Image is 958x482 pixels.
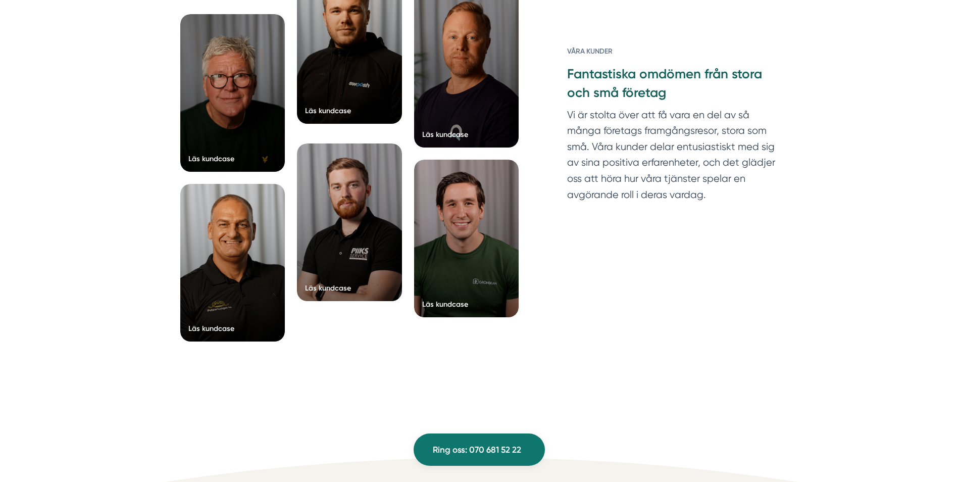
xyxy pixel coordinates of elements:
div: Läs kundcase [188,323,234,333]
h6: Våra kunder [567,46,778,65]
div: Läs kundcase [305,283,351,293]
a: Ring oss: 070 681 52 22 [414,433,545,466]
a: Läs kundcase [414,160,519,317]
a: Läs kundcase [297,143,402,301]
div: Läs kundcase [188,154,234,164]
div: Läs kundcase [422,129,468,139]
p: Vi är stolta över att få vara en del av så många företags framgångsresor, stora som små. Våra kun... [567,107,778,208]
div: Läs kundcase [305,106,351,116]
h3: Fantastiska omdömen från stora och små företag [567,65,778,107]
a: Läs kundcase [180,184,285,342]
div: Läs kundcase [422,299,468,309]
a: Läs kundcase [180,14,285,172]
span: Ring oss: 070 681 52 22 [433,443,521,457]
